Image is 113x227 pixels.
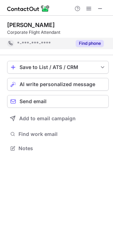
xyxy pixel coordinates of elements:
span: Notes [18,145,106,152]
button: save-profile-one-click [7,61,109,74]
div: Corporate Flight Attendant [7,29,109,36]
span: AI write personalized message [20,81,95,87]
button: Add to email campaign [7,112,109,125]
div: [PERSON_NAME] [7,21,55,28]
span: Find work email [18,131,106,137]
span: Send email [20,99,47,104]
img: ContactOut v5.3.10 [7,4,50,13]
button: Send email [7,95,109,108]
div: Save to List / ATS / CRM [20,64,96,70]
button: Reveal Button [76,40,104,47]
button: AI write personalized message [7,78,109,91]
button: Find work email [7,129,109,139]
button: Notes [7,143,109,153]
span: Add to email campaign [19,116,76,121]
